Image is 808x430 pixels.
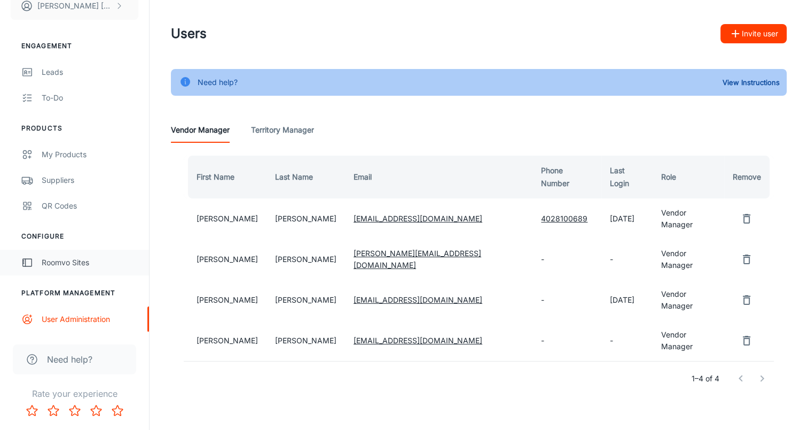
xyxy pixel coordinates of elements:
[653,198,724,239] td: Vendor Manager
[184,239,266,280] td: [PERSON_NAME]
[9,387,140,400] p: Rate your experience
[532,280,601,320] td: -
[601,320,653,361] td: -
[354,214,482,223] a: [EMAIL_ADDRESS][DOMAIN_NAME]
[42,257,138,268] div: Roomvo Sites
[184,156,266,198] th: First Name
[736,330,757,351] button: remove user
[171,117,230,143] a: Vendor Manager
[692,373,719,385] p: 1–4 of 4
[653,156,724,198] th: Role
[42,313,138,325] div: User Administration
[251,117,314,143] a: Territory Manager
[653,239,724,280] td: Vendor Manager
[171,24,207,43] h1: Users
[42,149,138,160] div: My Products
[653,280,724,320] td: Vendor Manager
[736,289,757,311] button: remove user
[601,239,653,280] td: -
[42,92,138,104] div: To-do
[266,156,345,198] th: Last Name
[354,249,481,270] a: [PERSON_NAME][EMAIL_ADDRESS][DOMAIN_NAME]
[532,156,601,198] th: Phone Number
[653,320,724,361] td: Vendor Manager
[21,400,43,421] button: Rate 1 star
[736,249,757,270] button: remove user
[724,156,774,198] th: Remove
[47,353,92,366] span: Need help?
[184,320,266,361] td: [PERSON_NAME]
[532,239,601,280] td: -
[184,198,266,239] td: [PERSON_NAME]
[43,400,64,421] button: Rate 2 star
[266,280,345,320] td: [PERSON_NAME]
[198,72,238,93] div: Need help?
[720,24,787,43] button: Invite user
[85,400,107,421] button: Rate 4 star
[42,200,138,212] div: QR Codes
[107,400,128,421] button: Rate 5 star
[601,280,653,320] td: [DATE]
[601,156,653,198] th: Last Login
[266,239,345,280] td: [PERSON_NAME]
[42,174,138,186] div: Suppliers
[532,320,601,361] td: -
[64,400,85,421] button: Rate 3 star
[345,156,532,198] th: Email
[736,208,757,229] button: remove user
[541,214,587,223] a: 4028100689
[720,74,782,90] button: View Instructions
[266,198,345,239] td: [PERSON_NAME]
[42,66,138,78] div: Leads
[354,295,482,304] a: [EMAIL_ADDRESS][DOMAIN_NAME]
[184,280,266,320] td: [PERSON_NAME]
[266,320,345,361] td: [PERSON_NAME]
[354,336,482,345] a: [EMAIL_ADDRESS][DOMAIN_NAME]
[601,198,653,239] td: [DATE]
